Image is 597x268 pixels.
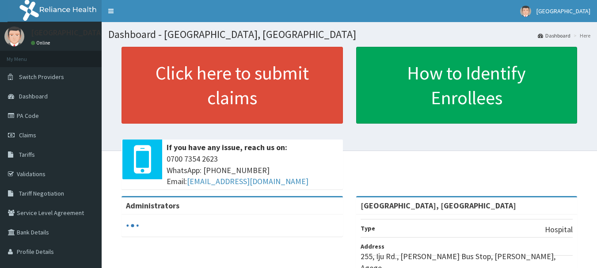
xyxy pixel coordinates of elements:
[361,200,516,211] strong: [GEOGRAPHIC_DATA], [GEOGRAPHIC_DATA]
[19,73,64,81] span: Switch Providers
[361,224,375,232] b: Type
[356,47,578,124] a: How to Identify Enrollees
[361,242,384,250] b: Address
[126,200,179,211] b: Administrators
[167,142,287,152] b: If you have any issue, reach us on:
[19,189,64,197] span: Tariff Negotiation
[126,219,139,232] svg: audio-loading
[536,7,590,15] span: [GEOGRAPHIC_DATA]
[538,32,570,39] a: Dashboard
[19,131,36,139] span: Claims
[31,29,104,37] p: [GEOGRAPHIC_DATA]
[187,176,308,186] a: [EMAIL_ADDRESS][DOMAIN_NAME]
[545,224,573,235] p: Hospital
[4,26,24,46] img: User Image
[108,29,590,40] h1: Dashboard - [GEOGRAPHIC_DATA], [GEOGRAPHIC_DATA]
[571,32,590,39] li: Here
[19,92,48,100] span: Dashboard
[122,47,343,124] a: Click here to submit claims
[167,153,338,187] span: 0700 7354 2623 WhatsApp: [PHONE_NUMBER] Email:
[19,151,35,159] span: Tariffs
[31,40,52,46] a: Online
[520,6,531,17] img: User Image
